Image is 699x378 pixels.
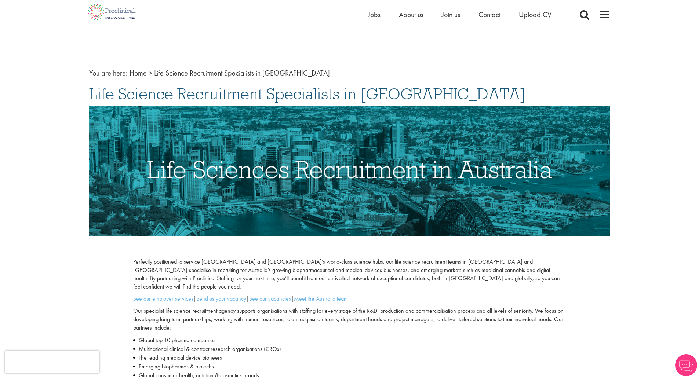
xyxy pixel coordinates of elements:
[368,10,381,19] a: Jobs
[89,106,610,236] img: Life Sciences Recruitment in Australia
[149,68,152,78] span: >
[675,354,697,376] img: Chatbot
[133,295,193,302] a: See our employer services
[399,10,423,19] a: About us
[519,10,551,19] a: Upload CV
[294,295,348,302] a: Meet the Australia team
[5,351,99,373] iframe: reCAPTCHA
[89,84,526,104] span: Life Science Recruitment Specialists in [GEOGRAPHIC_DATA]
[133,336,565,345] li: Global top 10 pharma companies
[154,68,330,78] span: Life Science Recruitment Specialists in [GEOGRAPHIC_DATA]
[478,10,500,19] a: Contact
[133,307,565,332] p: Our specialist life science recruitment agency supports organisations with staffing for every sta...
[133,258,565,291] p: Perfectly positioned to service [GEOGRAPHIC_DATA] and [GEOGRAPHIC_DATA]’s world-class science hub...
[442,10,460,19] a: Join us
[133,353,565,362] li: The leading medical device pioneers
[196,295,246,302] a: Send us your vacancy
[133,345,565,353] li: Multinational clinical & contract research organisations (CROs)
[249,295,291,302] a: See our vacancies
[89,68,128,78] span: You are here:
[133,295,565,303] p: | | |
[130,68,147,78] a: breadcrumb link
[133,362,565,371] li: Emerging biopharmas & biotechs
